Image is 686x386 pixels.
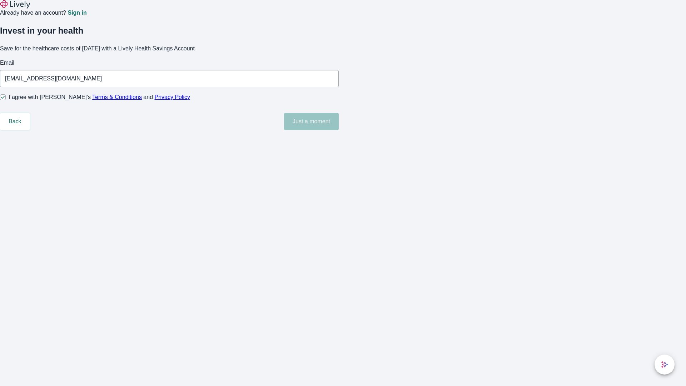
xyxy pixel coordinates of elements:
button: chat [655,355,675,375]
span: I agree with [PERSON_NAME]’s and [9,93,190,102]
a: Sign in [68,10,86,16]
svg: Lively AI Assistant [661,361,668,368]
a: Privacy Policy [155,94,190,100]
a: Terms & Conditions [92,94,142,100]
